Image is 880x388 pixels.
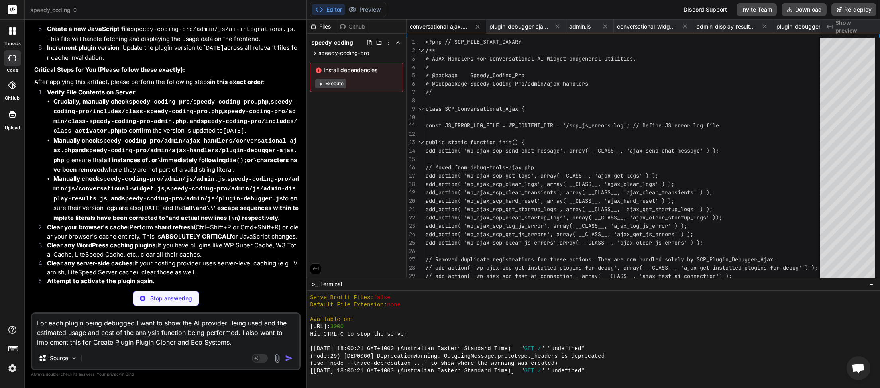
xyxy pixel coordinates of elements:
[407,88,415,96] div: 7
[41,88,299,223] li: :
[132,26,293,33] code: speedy-coding-pro/admin/js/ai-integrations.js
[320,280,342,288] span: Terminal
[407,71,415,80] div: 5
[407,188,415,197] div: 19
[407,264,415,272] div: 28
[869,280,874,288] span: −
[30,6,78,14] span: speedy_coding
[407,239,415,247] div: 25
[719,264,818,271] span: stalled_plugins_for_debug' ) );
[53,137,297,164] strong: Manually check and
[426,164,534,171] span: // Moved from debug-tools-ajax.php
[53,147,297,164] code: speedy-coding-pro/admin/ajax-handlers/plugin-debugger-ajax.php
[310,294,374,301] span: Serve Brotli Files:
[150,294,192,302] p: Stop answering
[538,367,541,374] span: /
[53,156,297,174] strong: all instances of or immediately following or characters have been removed
[307,23,336,31] div: Files
[416,138,426,147] div: Click to collapse the range.
[426,80,582,87] span: * @subpackage Speedy_Coding_Pro/admin/ajax-handle
[719,272,732,280] span: ) );
[374,294,391,301] span: false
[426,147,560,154] span: add_action( 'wp_ajax_scp_send_chat_message
[202,45,224,52] code: [DATE]
[53,136,299,174] li: to ensure that where they are not part of a valid string literal.
[407,255,415,264] div: 27
[407,214,415,222] div: 22
[560,222,687,229] span: ray( __CLASS__, 'ajax_log_js_error' ) );
[53,175,299,202] strong: Manually check , , , and
[560,264,719,271] span: plugins_for_debug', array( __CLASS__, 'ajax_get_in
[782,3,827,16] button: Download
[560,214,716,221] span: s', array( __CLASS__, 'ajax_clear_startup_logs' )
[310,316,354,323] span: Available on:
[336,23,369,31] div: Github
[407,272,415,280] div: 29
[47,277,155,285] strong: Attempt to activate the plugin again.
[560,189,713,196] span: , array( __CLASS__, 'ajax_clear_transients' ) );
[426,139,524,146] span: public static function init() {
[310,323,330,330] span: [URL]:
[223,128,244,135] code: [DATE]
[426,214,560,221] span: add_action( 'wp_ajax_scp_clear_startup_log
[157,157,161,164] code: \
[407,121,415,130] div: 11
[697,23,756,31] span: admin-display-results.js
[165,215,169,222] code: "
[426,172,560,179] span: add_action( 'wp_ajax_scp_get_logs', array(
[560,239,703,246] span: array( __CLASS__, 'ajax_clear_js_errors' ) );
[210,78,263,86] strong: in this exact order
[426,239,560,246] span: add_action( 'wp_ajax_scp_clear_js_errors',
[53,108,296,125] code: speedy-coding-pro/admin/class-speedy-coding-pro-admin.php
[312,280,318,288] span: >_
[7,67,18,74] label: code
[569,23,591,31] span: admin.js
[560,231,693,238] span: rray( __CLASS__, 'ajax_get_js_errors' ) );
[47,44,119,51] strong: Increment plugin version
[489,23,549,31] span: plugin-debugger-ajax.php
[560,172,658,179] span: __CLASS__, 'ajax_get_logs' ) );
[407,38,415,46] div: 1
[312,4,345,15] button: Editor
[47,259,134,267] strong: Clear any server-side caches:
[560,180,674,188] span: y( __CLASS__, 'ajax_clear_logs' ) );
[71,355,77,362] img: Pick Models
[53,174,299,223] li: to ensure their version logs are also and that
[560,272,719,280] span: tion', array( __CLASS__, 'ajax_test_ai_connection'
[231,215,238,222] code: \n
[407,180,415,188] div: 18
[161,233,230,240] strong: ABSOLUTELY CRITICAL
[426,72,524,79] span: * @package Speedy_Coding_Pro
[312,39,353,47] span: speedy_coding
[34,78,299,87] p: After applying this artifact, please perform the following steps :
[560,197,674,204] span: y( __CLASS__, 'ajax_hard_reset' ) );
[407,105,415,113] div: 9
[53,204,299,221] strong: all and escape sequences within template literals have been corrected to and actual newlines ( ) ...
[426,272,560,280] span: // add_action( 'wp_ajax_scp_test_ai_connec
[158,223,194,231] strong: hard refresh
[719,256,776,263] span: gin_Debugger_Ajax.
[53,138,297,155] code: speedy-coding-pro/admin/ajax-handlers/conversational-ajax.php
[41,25,299,43] li: : . This file will handle fetching and displaying the usage data on the frontend.
[41,241,299,259] li: If you have plugins like WP Super Cache, W3 Total Cache, LiteSpeed Cache, etc., clear all their c...
[407,46,415,55] div: 2
[310,331,407,338] span: Hit CTRL-C to stop the server
[34,66,185,73] strong: Critical Steps for You (Please follow these exactly):
[407,80,415,88] div: 6
[387,301,401,308] span: none
[426,231,560,238] span: add_action( 'wp_ajax_scp_get_js_errors', a
[541,345,585,352] span: " "undefined"
[407,113,415,121] div: 10
[560,147,719,154] span: ', array( __CLASS__, 'ajax_send_chat_message' ) );
[315,79,346,88] button: Execute
[41,259,299,277] li: If your hosting provider uses server-level caching (e.g., Varnish, LiteSpeed Server cache), clear...
[582,80,588,87] span: rs
[310,360,558,367] span: (Use `node --trace-deprecation ...` to show where the warning was created)
[148,157,151,164] code: .
[32,314,299,347] textarea: For each plugin being debugged I want to show the AI provider Being used and the estimated usage ...
[407,138,415,147] div: 13
[538,345,541,352] span: /
[206,205,217,212] code: \\"
[716,214,722,221] span: );
[407,197,415,205] div: 20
